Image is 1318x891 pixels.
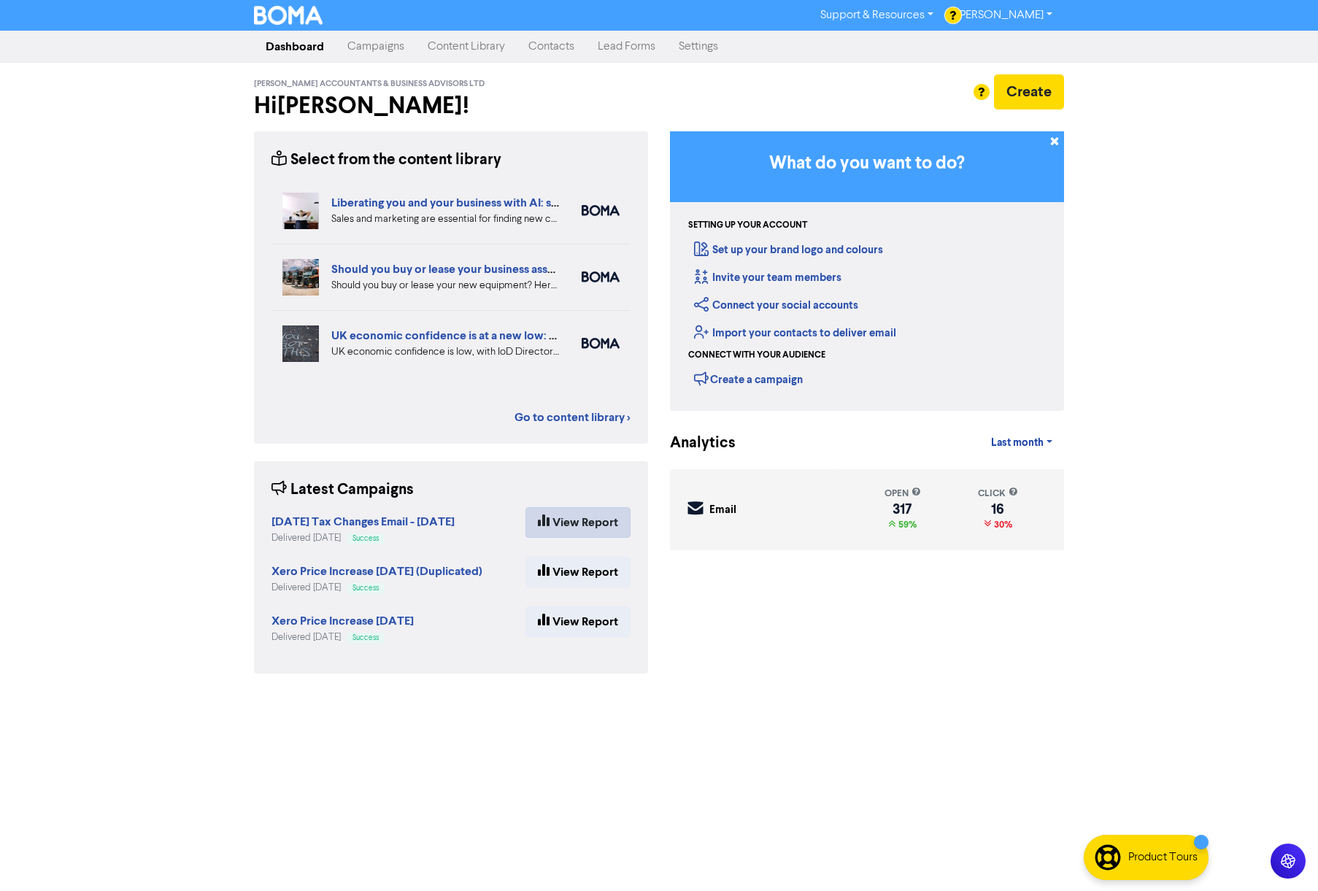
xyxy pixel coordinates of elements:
[978,504,1018,515] div: 16
[352,535,379,542] span: Success
[254,6,323,25] img: BOMA Logo
[582,338,620,349] img: boma
[352,634,379,641] span: Success
[271,149,501,171] div: Select from the content library
[978,487,1018,501] div: click
[694,298,858,312] a: Connect your social accounts
[945,4,1064,27] a: [PERSON_NAME]
[271,531,455,545] div: Delivered [DATE]
[525,606,631,637] a: View Report
[885,504,921,515] div: 317
[994,74,1064,109] button: Create
[336,32,416,61] a: Campaigns
[688,219,807,232] div: Setting up your account
[525,557,631,587] a: View Report
[979,428,1064,458] a: Last month
[271,514,455,529] strong: [DATE] Tax Changes Email - [DATE]
[670,131,1064,411] div: Getting Started in BOMA
[709,502,736,519] div: Email
[331,328,768,343] a: UK economic confidence is at a new low: 4 ways to boost your business confidence
[525,507,631,538] a: View Report
[271,517,455,528] a: [DATE] Tax Changes Email - [DATE]
[271,616,414,628] a: Xero Price Increase [DATE]
[331,278,560,293] div: Should you buy or lease your new equipment? Here are some pros and cons of each. We also can revi...
[991,436,1044,450] span: Last month
[991,519,1012,531] span: 30%
[271,614,414,628] strong: Xero Price Increase [DATE]
[885,487,921,501] div: open
[331,344,560,360] div: UK economic confidence is low, with IoD Directors’ Economic Confidence Index at its lowest ever r...
[670,432,717,455] div: Analytics
[694,271,841,285] a: Invite your team members
[692,153,1042,174] h3: What do you want to do?
[694,368,803,390] div: Create a campaign
[582,205,620,216] img: boma
[331,262,569,277] a: Should you buy or lease your business assets?
[1245,821,1318,891] iframe: Chat Widget
[271,630,414,644] div: Delivered [DATE]
[582,271,620,282] img: boma_accounting
[694,243,883,257] a: Set up your brand logo and colours
[515,409,631,426] a: Go to content library >
[254,92,648,120] h2: Hi [PERSON_NAME] !
[331,212,560,227] div: Sales and marketing are essential for finding new customers but eat into your business time. We e...
[895,519,917,531] span: 59%
[694,326,896,340] a: Import your contacts to deliver email
[517,32,586,61] a: Contacts
[331,196,648,210] a: Liberating you and your business with AI: sales and marketing
[688,349,825,362] div: Connect with your audience
[809,4,945,27] a: Support & Resources
[352,585,379,592] span: Success
[586,32,667,61] a: Lead Forms
[271,581,482,595] div: Delivered [DATE]
[271,564,482,579] strong: Xero Price Increase [DATE] (Duplicated)
[416,32,517,61] a: Content Library
[667,32,730,61] a: Settings
[254,32,336,61] a: Dashboard
[271,479,414,501] div: Latest Campaigns
[254,79,485,89] span: [PERSON_NAME] Accountants & Business Advisors Ltd
[271,566,482,578] a: Xero Price Increase [DATE] (Duplicated)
